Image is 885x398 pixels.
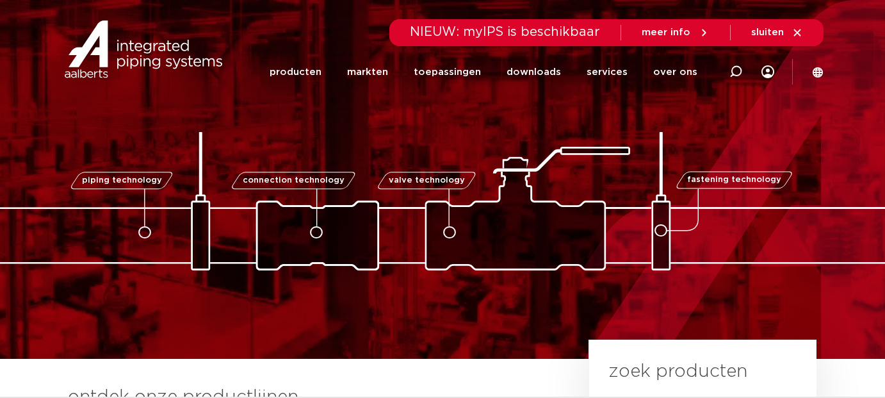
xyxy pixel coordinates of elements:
[81,176,161,185] span: piping technology
[388,176,464,185] span: valve technology
[587,47,628,97] a: services
[507,47,561,97] a: downloads
[751,28,784,37] span: sluiten
[414,47,481,97] a: toepassingen
[243,176,345,185] span: connection technology
[270,47,321,97] a: producten
[642,27,710,38] a: meer info
[347,47,388,97] a: markten
[687,176,781,185] span: fastening technology
[653,47,697,97] a: over ons
[642,28,690,37] span: meer info
[270,47,697,97] nav: Menu
[751,27,803,38] a: sluiten
[608,359,747,385] h3: zoek producten
[410,26,600,38] span: NIEUW: myIPS is beschikbaar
